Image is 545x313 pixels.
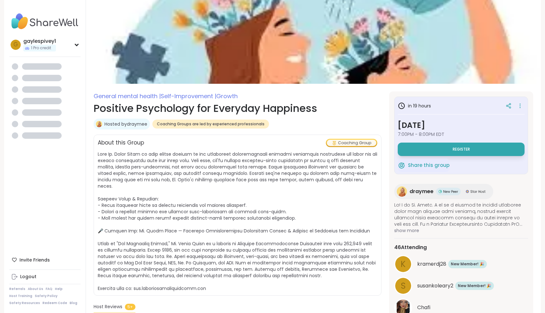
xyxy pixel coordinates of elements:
[398,143,525,156] button: Register
[394,244,427,251] span: 46 Attending
[443,189,458,194] span: New Peer
[9,294,32,298] a: Host Training
[35,294,58,298] a: Safety Policy
[13,41,18,49] span: g
[94,92,161,100] span: General mental health |
[161,92,216,100] span: Self-Improvement |
[417,260,446,268] span: kramerdj28
[55,287,63,291] a: Help
[23,38,56,45] div: gaylespivey1
[398,131,525,137] span: 7:00PM - 8:00PM EDT
[125,304,135,310] span: 5+
[28,287,43,291] a: About Us
[94,303,122,310] span: Host Reviews
[439,190,442,193] img: New Peer
[394,277,528,295] a: ssusankoleary2New Member! 🎉
[408,162,449,169] span: Share this group
[94,101,381,116] h1: Positive Psychology for Everyday Happiness
[417,282,453,290] span: susankoleary2
[46,287,52,291] a: FAQ
[31,45,51,51] span: 1 Pro credit
[417,304,430,311] span: Chafi
[96,121,102,127] img: draymee
[398,159,449,172] button: Share this group
[98,139,144,147] h2: About this Group
[394,255,528,273] a: kkramerdj28New Member! 🎉
[466,190,469,193] img: Star Host
[458,283,491,289] span: New Member! 🎉
[98,151,377,292] span: Lore Ip. Dolor Sitam co adip elitse doeiusm te inc utlaboreet doloremagnaali enimadmi veniamquis ...
[104,121,147,127] a: Hosted bydraymee
[394,202,528,227] span: Lo! I do Si. Ametc. A el se d eiusmod te incidid utlaboree dolor magn aliquae admi veniamq, nostr...
[157,121,265,127] span: Coaching Groups are led by experienced professionals
[453,147,470,152] span: Register
[70,301,77,305] a: Blog
[401,280,406,292] span: s
[401,258,406,270] span: k
[398,161,405,169] img: ShareWell Logomark
[327,140,376,146] div: Coaching Group
[410,188,434,195] span: draymee
[42,301,67,305] a: Redeem Code
[9,10,81,33] img: ShareWell Nav Logo
[451,261,484,267] span: New Member! 🎉
[9,254,81,266] div: Invite Friends
[9,301,40,305] a: Safety Resources
[394,184,493,199] a: draymeedraymeeNew PeerNew PeerStar HostStar Host
[470,189,486,194] span: Star Host
[9,287,25,291] a: Referrals
[216,92,238,100] span: Growth
[20,274,36,280] div: Logout
[398,102,431,110] h3: in 19 hours
[394,227,528,234] span: show more
[398,120,525,131] h3: [DATE]
[397,186,407,197] img: draymee
[9,271,81,283] a: Logout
